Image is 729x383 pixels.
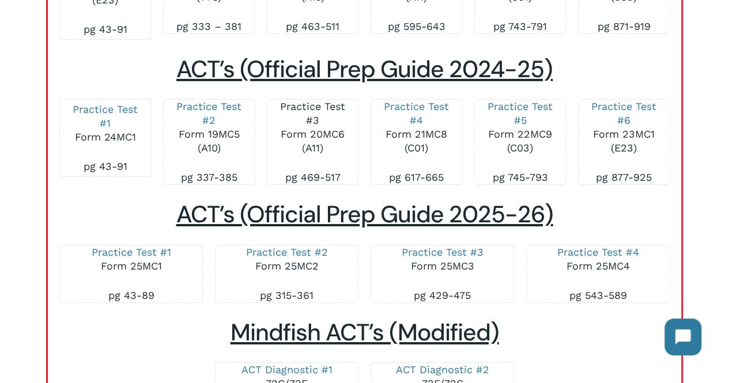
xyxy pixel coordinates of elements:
p: pg 871-919 [590,20,657,33]
p: pg 595-643 [383,20,450,33]
a: Practice Test #4 [384,100,449,126]
p: Form 24MC1 [71,103,138,160]
p: Form 22MC9 (C03) [486,100,553,170]
p: Form 25MC1 [71,245,190,289]
p: Form 20MC6 (A11) [279,100,346,170]
a: Practice Test #5 [488,100,553,126]
p: Form 23MC1 (E23) [590,100,657,170]
p: pg 743-791 [486,20,553,33]
iframe: Chatbot [653,307,713,367]
a: ACT Diagnostic #1 [241,363,333,376]
p: pg 337-385 [175,170,242,184]
a: Practice Test #3 [401,246,483,258]
a: ACT Diagnostic #2 [395,363,489,376]
p: Form 25MC3 [383,245,501,289]
p: pg 877-925 [590,170,657,184]
p: Form 25MC4 [538,245,657,289]
p: pg 543-589 [538,289,657,302]
a: Practice Test #4 [557,246,639,258]
span: ACT’s (Official Prep Guide 2024-25) [176,54,553,85]
p: pg 43-89 [71,289,190,302]
p: Form 25MC2 [227,245,346,289]
p: pg 429-475 [383,289,501,302]
a: Practice Test #3 [280,100,345,126]
p: pg 333 – 381 [175,20,242,33]
p: pg 469-517 [279,170,346,184]
a: Practice Test #2 [176,100,241,126]
span: ACT’s (Official Prep Guide 2025-26) [176,199,553,230]
span: Mindfish ACT’s (Modified) [231,317,499,348]
p: pg 745-793 [486,170,553,184]
p: Form 21MC8 (C01) [383,100,450,170]
a: Practice Test #2 [246,246,328,258]
p: Form 19MC5 (A10) [175,100,242,170]
p: pg 43-91 [71,160,138,173]
a: Practice Test #1 [92,246,171,258]
p: pg 43-91 [71,22,138,36]
a: Practice Test #6 [591,100,656,126]
p: pg 315-361 [227,289,346,302]
a: Practice Test #1 [73,103,138,129]
p: pg 617-665 [383,170,450,184]
p: pg 463-511 [279,20,346,33]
